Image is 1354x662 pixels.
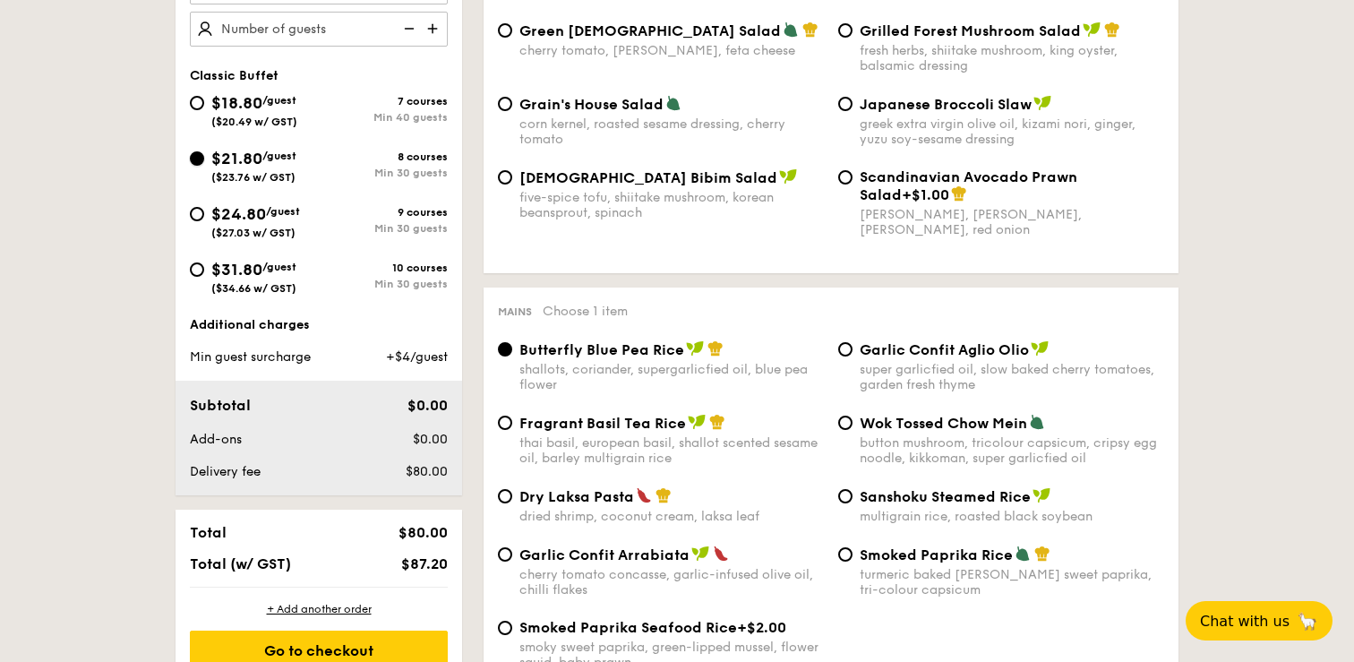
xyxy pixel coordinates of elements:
div: dried shrimp, coconut cream, laksa leaf [519,509,824,524]
span: Total [190,524,227,541]
span: Smoked Paprika Rice [860,546,1013,563]
span: Grilled Forest Mushroom Salad [860,22,1081,39]
img: icon-chef-hat.a58ddaea.svg [951,185,967,202]
span: +$1.00 [902,186,949,203]
div: + Add another order [190,602,448,616]
div: Additional charges [190,316,448,334]
div: Min 30 guests [319,278,448,290]
div: [PERSON_NAME], [PERSON_NAME], [PERSON_NAME], red onion [860,207,1164,237]
img: icon-chef-hat.a58ddaea.svg [656,487,672,503]
span: Mains [498,305,532,318]
input: Grilled Forest Mushroom Saladfresh herbs, shiitake mushroom, king oyster, balsamic dressing [838,23,853,38]
img: icon-vegetarian.fe4039eb.svg [783,21,799,38]
span: /guest [266,205,300,218]
img: icon-vegan.f8ff3823.svg [779,168,797,185]
button: Chat with us🦙 [1186,601,1333,641]
div: corn kernel, roasted sesame dressing, cherry tomato [519,116,824,147]
span: Smoked Paprika Seafood Rice [519,619,737,636]
img: icon-vegan.f8ff3823.svg [691,546,709,562]
input: Japanese Broccoli Slawgreek extra virgin olive oil, kizami nori, ginger, yuzu soy-sesame dressing [838,97,853,111]
img: icon-vegetarian.fe4039eb.svg [665,95,681,111]
div: shallots, coriander, supergarlicfied oil, blue pea flower [519,362,824,392]
span: /guest [262,94,296,107]
div: Min 30 guests [319,167,448,179]
input: Garlic Confit Aglio Oliosuper garlicfied oil, slow baked cherry tomatoes, garden fresh thyme [838,342,853,357]
span: Dry Laksa Pasta [519,488,634,505]
span: Butterfly Blue Pea Rice [519,341,684,358]
img: icon-chef-hat.a58ddaea.svg [709,414,725,430]
span: ($34.66 w/ GST) [211,282,296,295]
img: icon-spicy.37a8142b.svg [713,546,729,562]
img: icon-vegan.f8ff3823.svg [1033,487,1050,503]
img: icon-add.58712e84.svg [421,12,448,46]
input: $31.80/guest($34.66 w/ GST)10 coursesMin 30 guests [190,262,204,277]
div: multigrain rice, roasted black soybean [860,509,1164,524]
input: Smoked Paprika Seafood Rice+$2.00smoky sweet paprika, green-lipped mussel, flower squid, baby prawn [498,621,512,635]
span: $80.00 [398,524,448,541]
span: Add-ons [190,432,242,447]
img: icon-vegan.f8ff3823.svg [1033,95,1051,111]
span: Delivery fee [190,464,261,479]
img: icon-chef-hat.a58ddaea.svg [1104,21,1120,38]
span: $18.80 [211,93,262,113]
div: 10 courses [319,262,448,274]
span: $0.00 [407,397,448,414]
span: ($23.76 w/ GST) [211,171,296,184]
input: Dry Laksa Pastadried shrimp, coconut cream, laksa leaf [498,489,512,503]
input: Number of guests [190,12,448,47]
img: icon-chef-hat.a58ddaea.svg [802,21,818,38]
span: $80.00 [406,464,448,479]
span: Classic Buffet [190,68,279,83]
img: icon-reduce.1d2dbef1.svg [394,12,421,46]
span: 🦙 [1297,611,1318,632]
span: $31.80 [211,260,262,279]
span: Sanshoku Steamed Rice [860,488,1031,505]
span: Grain's House Salad [519,96,664,113]
div: Min 30 guests [319,222,448,235]
span: Japanese Broccoli Slaw [860,96,1032,113]
span: ($20.49 w/ GST) [211,116,297,128]
span: $87.20 [401,555,448,572]
span: Garlic Confit Arrabiata [519,546,690,563]
div: turmeric baked [PERSON_NAME] sweet paprika, tri-colour capsicum [860,567,1164,598]
span: $21.80 [211,149,262,168]
span: Fragrant Basil Tea Rice [519,415,686,432]
img: icon-chef-hat.a58ddaea.svg [1034,546,1050,562]
div: Min 40 guests [319,111,448,124]
input: Wok Tossed Chow Meinbutton mushroom, tricolour capsicum, cripsy egg noodle, kikkoman, super garli... [838,416,853,430]
input: Butterfly Blue Pea Riceshallots, coriander, supergarlicfied oil, blue pea flower [498,342,512,357]
span: Garlic Confit Aglio Olio [860,341,1029,358]
input: Grain's House Saladcorn kernel, roasted sesame dressing, cherry tomato [498,97,512,111]
span: Wok Tossed Chow Mein [860,415,1027,432]
div: greek extra virgin olive oil, kizami nori, ginger, yuzu soy-sesame dressing [860,116,1164,147]
div: cherry tomato, [PERSON_NAME], feta cheese [519,43,824,58]
span: $0.00 [413,432,448,447]
img: icon-vegetarian.fe4039eb.svg [1029,414,1045,430]
img: icon-vegan.f8ff3823.svg [688,414,706,430]
img: icon-vegetarian.fe4039eb.svg [1015,546,1031,562]
span: /guest [262,150,296,162]
div: 9 courses [319,206,448,219]
input: $21.80/guest($23.76 w/ GST)8 coursesMin 30 guests [190,151,204,166]
div: 8 courses [319,150,448,163]
div: super garlicfied oil, slow baked cherry tomatoes, garden fresh thyme [860,362,1164,392]
img: icon-spicy.37a8142b.svg [636,487,652,503]
input: Fragrant Basil Tea Ricethai basil, european basil, shallot scented sesame oil, barley multigrain ... [498,416,512,430]
span: Min guest surcharge [190,349,311,365]
span: $24.80 [211,204,266,224]
span: Chat with us [1200,613,1290,630]
div: button mushroom, tricolour capsicum, cripsy egg noodle, kikkoman, super garlicfied oil [860,435,1164,466]
img: icon-vegan.f8ff3823.svg [686,340,704,357]
img: icon-vegan.f8ff3823.svg [1031,340,1049,357]
input: Green [DEMOGRAPHIC_DATA] Saladcherry tomato, [PERSON_NAME], feta cheese [498,23,512,38]
div: cherry tomato concasse, garlic-infused olive oil, chilli flakes [519,567,824,598]
input: Garlic Confit Arrabiatacherry tomato concasse, garlic-infused olive oil, chilli flakes [498,547,512,562]
input: Sanshoku Steamed Ricemultigrain rice, roasted black soybean [838,489,853,503]
input: $24.80/guest($27.03 w/ GST)9 coursesMin 30 guests [190,207,204,221]
input: $18.80/guest($20.49 w/ GST)7 coursesMin 40 guests [190,96,204,110]
div: fresh herbs, shiitake mushroom, king oyster, balsamic dressing [860,43,1164,73]
span: Green [DEMOGRAPHIC_DATA] Salad [519,22,781,39]
span: +$2.00 [737,619,786,636]
input: Scandinavian Avocado Prawn Salad+$1.00[PERSON_NAME], [PERSON_NAME], [PERSON_NAME], red onion [838,170,853,185]
div: 7 courses [319,95,448,107]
